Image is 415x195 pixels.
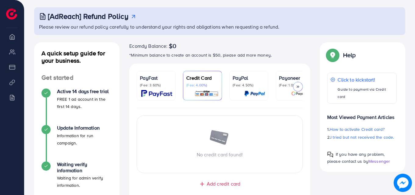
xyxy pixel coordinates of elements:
[48,12,128,21] h3: [AdReach] Refund Policy
[57,174,112,189] p: Waiting for admin verify information.
[34,74,120,82] h4: Get started
[141,90,172,97] img: card
[140,83,172,88] p: (Fee: 3.60%)
[279,83,311,88] p: (Fee: 1.00%)
[6,9,17,19] img: logo
[57,125,112,131] h4: Update Information
[57,96,112,110] p: FREE 1 ad account in the first 14 days.
[327,109,397,121] p: Most Viewed Payment Articles
[169,42,176,50] span: $0
[244,90,265,97] img: card
[343,51,356,59] p: Help
[39,23,402,30] p: Please review our refund policy carefully to understand your rights and obligations when requesti...
[338,76,393,83] p: Click to kickstart!
[327,50,338,61] img: Popup guide
[34,50,120,64] h4: A quick setup guide for your business.
[233,74,265,82] p: PayPal
[330,126,385,132] span: How to activate Credit card?
[327,126,397,133] p: 1.
[137,151,302,158] p: No credit card found!
[129,51,310,59] p: *Minimum balance to create an account is $50, please add more money.
[327,134,397,141] p: 2.
[57,132,112,147] p: Information for run campaign.
[34,125,120,162] li: Update Information
[327,151,385,164] span: If you have any problem, please contact us by
[327,151,333,158] img: Popup guide
[57,162,112,173] h4: Waiting verify information
[331,134,394,140] span: I tried but not received the code.
[186,74,219,82] p: Credit Card
[279,74,311,82] p: Payoneer
[129,42,167,50] span: Ecomdy Balance:
[368,158,390,164] span: Messenger
[233,83,265,88] p: (Fee: 4.50%)
[140,74,172,82] p: PayFast
[291,90,311,97] img: card
[207,180,240,187] span: Add credit card
[209,130,231,146] img: image
[186,83,219,88] p: (Fee: 4.00%)
[394,174,412,192] img: image
[195,90,219,97] img: card
[338,86,393,100] p: Guide to payment via Credit card
[57,89,112,94] h4: Active 14 days free trial
[34,89,120,125] li: Active 14 days free trial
